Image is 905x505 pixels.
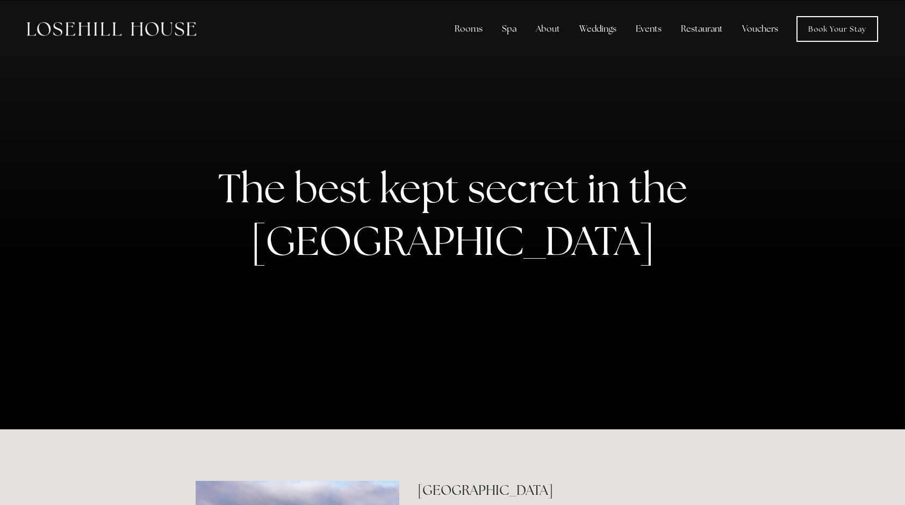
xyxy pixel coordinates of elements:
[418,481,709,500] h2: [GEOGRAPHIC_DATA]
[27,22,196,36] img: Losehill House
[446,18,491,40] div: Rooms
[796,16,878,42] a: Book Your Stay
[734,18,787,40] a: Vouchers
[527,18,569,40] div: About
[571,18,625,40] div: Weddings
[627,18,670,40] div: Events
[493,18,525,40] div: Spa
[672,18,731,40] div: Restaurant
[218,162,696,267] strong: The best kept secret in the [GEOGRAPHIC_DATA]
